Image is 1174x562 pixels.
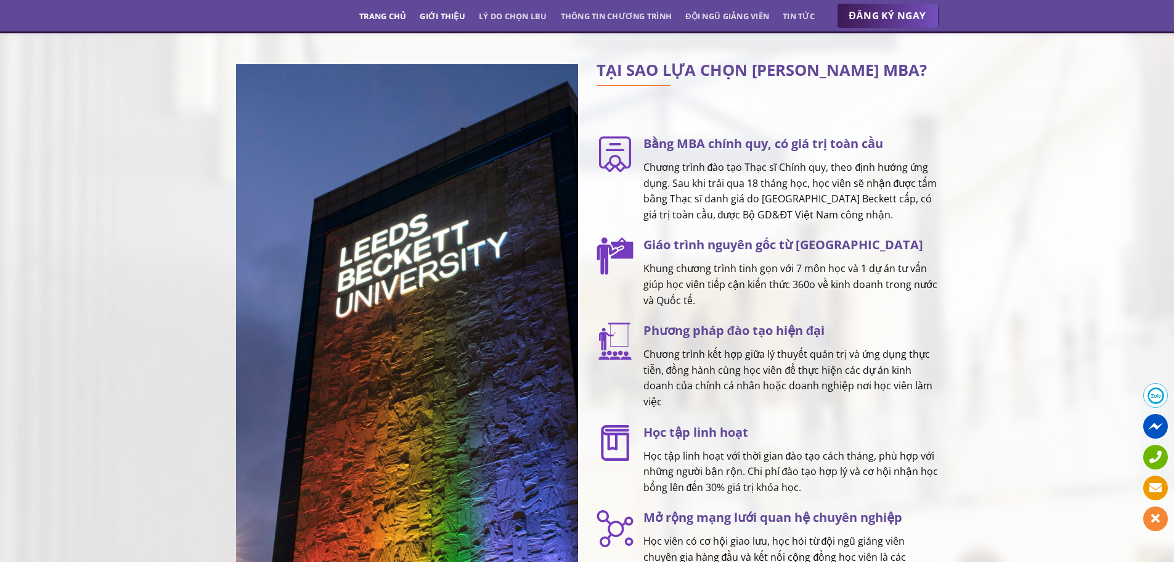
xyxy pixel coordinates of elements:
span: ĐĂNG KÝ NGAY [849,8,926,23]
p: Khung chương trình tinh gọn với 7 môn học và 1 dự án tư vấn giúp học viên tiếp cận kiến thức 360o... [643,261,939,308]
p: Học tập linh hoạt với thời gian đào tạo cách tháng, phù hợp với những người bận rộn. Chi phí đào ... [643,448,939,496]
h3: Bằng MBA chính quy, có giá trị toàn cầu [643,134,939,154]
a: Giới thiệu [420,5,465,27]
a: ĐĂNG KÝ NGAY [837,4,939,28]
a: Thông tin chương trình [561,5,672,27]
p: Chương trình kết hợp giữa lý thuyết quản trị và ứng dụng thực tiễn, đồng hành cùng học viên để th... [643,347,939,410]
img: line-lbu.jpg [597,85,671,86]
a: Đội ngũ giảng viên [685,5,769,27]
h3: Phương pháp đào tạo hiện đại [643,321,939,341]
h3: Học tập linh hoạt [643,423,939,442]
h3: Mở rộng mạng lưới quan hệ chuyên nghiệp [643,508,939,527]
a: Lý do chọn LBU [479,5,547,27]
h3: Giáo trình nguyên gốc từ [GEOGRAPHIC_DATA] [643,235,939,255]
a: Tin tức [783,5,815,27]
p: Chương trình đào tạo Thạc sĩ Chính quy, theo định hướng ứng dụng. Sau khi trải qua 18 tháng học, ... [643,160,939,223]
a: Trang chủ [359,5,406,27]
h2: TẠI SAO LỰA CHỌN [PERSON_NAME] MBA? [597,64,939,76]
